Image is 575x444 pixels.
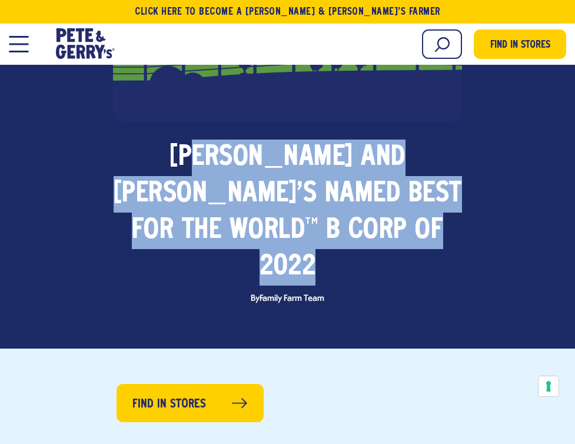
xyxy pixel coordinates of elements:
a: Find in Stores [474,29,566,59]
span: Best [408,176,462,213]
span: By [245,294,330,303]
span: World [230,213,318,249]
span: Corp [348,213,407,249]
span: TM [305,216,318,226]
span: [PERSON_NAME] [169,140,353,176]
input: Search [422,29,462,59]
span: B [326,213,341,249]
span: Named [325,176,401,213]
a: Find in Stores [117,384,264,422]
span: 2022 [260,249,315,286]
button: Your consent preferences for tracking technologies [539,376,559,396]
button: Open Mobile Menu Modal Dialog [9,36,28,52]
span: For [132,213,174,249]
span: Family Farm Team [260,294,324,303]
span: Find in Stores [490,38,550,54]
span: [PERSON_NAME]’s [114,176,317,213]
span: and [361,140,406,176]
span: of [415,213,443,249]
span: Find in Stores [132,395,206,413]
span: The [182,213,222,249]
